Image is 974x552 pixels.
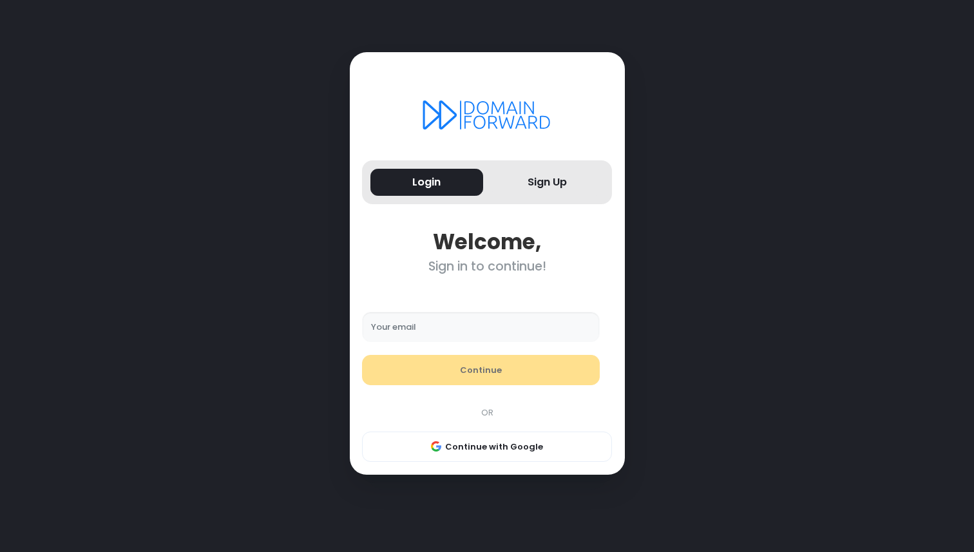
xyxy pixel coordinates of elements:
div: Sign in to continue! [362,259,612,274]
button: Continue with Google [362,432,612,462]
div: OR [356,406,618,419]
button: Login [370,169,483,196]
button: Sign Up [492,169,604,196]
div: Welcome, [362,229,612,254]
